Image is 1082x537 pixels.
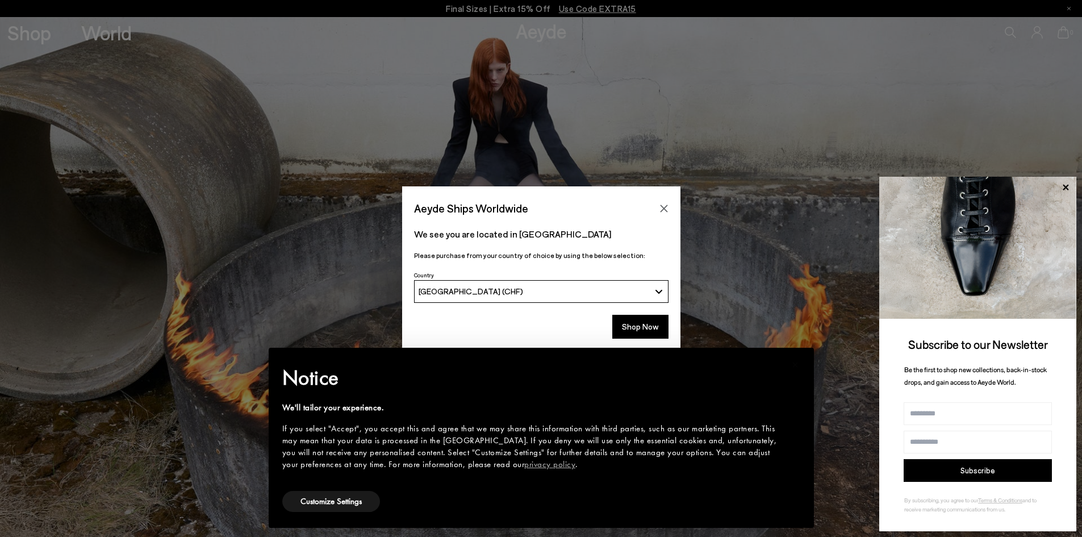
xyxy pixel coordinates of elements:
p: Please purchase from your country of choice by using the below selection: [414,250,669,261]
span: Country [414,272,434,278]
h2: Notice [282,363,782,393]
span: Be the first to shop new collections, back-in-stock drops, and gain access to Aeyde World. [904,365,1047,386]
span: By subscribing, you agree to our [904,497,978,503]
button: Customize Settings [282,491,380,512]
p: We see you are located in [GEOGRAPHIC_DATA] [414,227,669,241]
span: × [792,356,799,373]
button: Close this notice [782,351,809,378]
span: Subscribe to our Newsletter [908,337,1048,351]
a: Terms & Conditions [978,497,1022,503]
div: We'll tailor your experience. [282,402,782,414]
div: If you select "Accept", you accept this and agree that we may share this information with third p... [282,423,782,471]
span: Aeyde Ships Worldwide [414,198,528,218]
button: Subscribe [904,459,1052,482]
a: privacy policy [524,459,575,470]
button: Shop Now [612,315,669,339]
button: Close [655,200,672,217]
span: [GEOGRAPHIC_DATA] (CHF) [419,286,523,296]
img: ca3f721fb6ff708a270709c41d776025.jpg [879,177,1076,319]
